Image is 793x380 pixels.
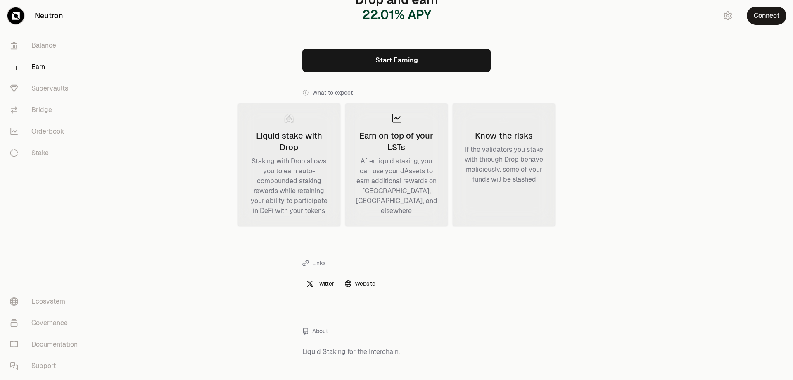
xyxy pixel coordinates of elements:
a: Bridge [3,99,89,121]
a: Twitter [302,277,337,291]
a: Governance [3,312,89,334]
div: If the validators you stake with through Drop behave maliciously, some of your funds will be slashed [463,145,545,184]
a: Start Earning [302,49,491,72]
span: 22.01 % APY [362,7,431,23]
button: Connect [747,7,786,25]
div: Links [302,252,491,274]
div: Liquid stake with Drop [248,130,330,153]
a: Support [3,355,89,377]
a: Orderbook [3,121,89,142]
div: Earn on top of your LSTs [355,130,438,153]
a: Website [341,277,379,291]
a: Stake [3,142,89,164]
div: Know the risks [475,130,533,141]
div: Liquid Staking for the Interchain. [302,342,491,362]
div: After liquid staking, you can use your dAssets to earn additional rewards on [GEOGRAPHIC_DATA], [... [355,156,438,216]
a: Ecosystem [3,291,89,312]
a: Earn [3,56,89,78]
a: Documentation [3,334,89,355]
a: Balance [3,35,89,56]
div: About [302,320,491,342]
div: What to expect [302,82,491,103]
div: Staking with Drop allows you to earn auto-compounded staking rewards while retaining your ability... [248,156,330,216]
a: Supervaults [3,78,89,99]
